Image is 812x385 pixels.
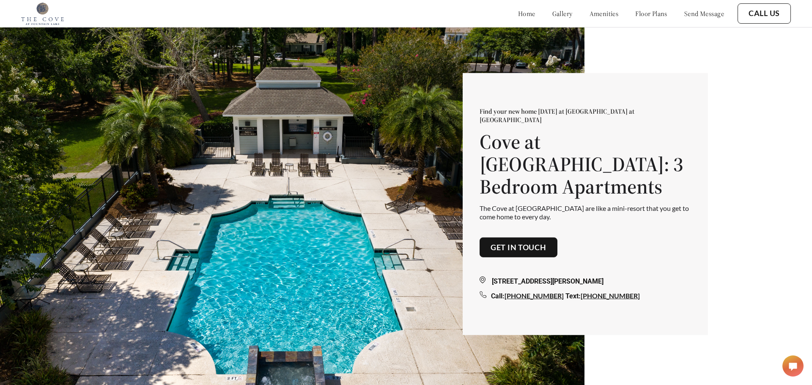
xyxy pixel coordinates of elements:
a: home [518,9,535,18]
button: Get in touch [480,237,557,257]
a: gallery [552,9,573,18]
a: [PHONE_NUMBER] [581,292,640,300]
a: floor plans [635,9,667,18]
a: send message [684,9,724,18]
h1: Cove at [GEOGRAPHIC_DATA]: 3 Bedroom Apartments [480,131,691,197]
p: Find your new home [DATE] at [GEOGRAPHIC_DATA] at [GEOGRAPHIC_DATA] [480,107,691,124]
p: The Cove at [GEOGRAPHIC_DATA] are like a mini-resort that you get to come home to every day. [480,204,691,220]
button: Call Us [738,3,791,24]
a: [PHONE_NUMBER] [505,292,564,300]
img: Company logo [21,2,64,25]
a: amenities [590,9,619,18]
span: Call: [491,292,505,300]
a: Call Us [749,9,780,18]
div: [STREET_ADDRESS][PERSON_NAME] [480,276,691,287]
span: Text: [565,292,581,300]
a: Get in touch [491,243,546,252]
